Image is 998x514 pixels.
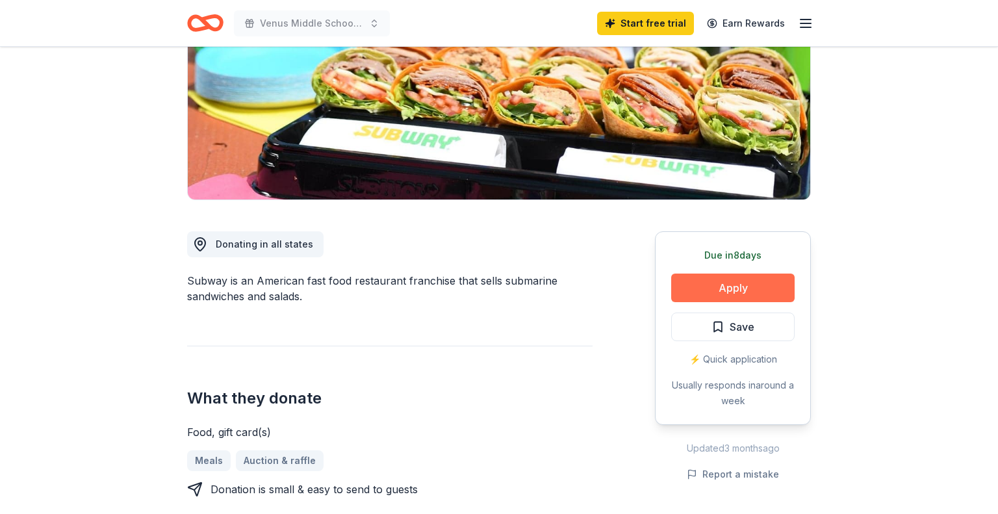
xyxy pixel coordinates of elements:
[187,424,593,440] div: Food, gift card(s)
[671,313,795,341] button: Save
[187,273,593,304] div: Subway is an American fast food restaurant franchise that sells submarine sandwiches and salads.
[730,318,754,335] span: Save
[671,248,795,263] div: Due in 8 days
[236,450,324,471] a: Auction & raffle
[187,8,224,38] a: Home
[655,441,811,456] div: Updated 3 months ago
[260,16,364,31] span: Venus Middle School Support
[671,352,795,367] div: ⚡️ Quick application
[699,12,793,35] a: Earn Rewards
[187,450,231,471] a: Meals
[671,274,795,302] button: Apply
[597,12,694,35] a: Start free trial
[687,467,779,482] button: Report a mistake
[216,238,313,250] span: Donating in all states
[187,388,593,409] h2: What they donate
[211,482,418,497] div: Donation is small & easy to send to guests
[234,10,390,36] button: Venus Middle School Support
[671,378,795,409] div: Usually responds in around a week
